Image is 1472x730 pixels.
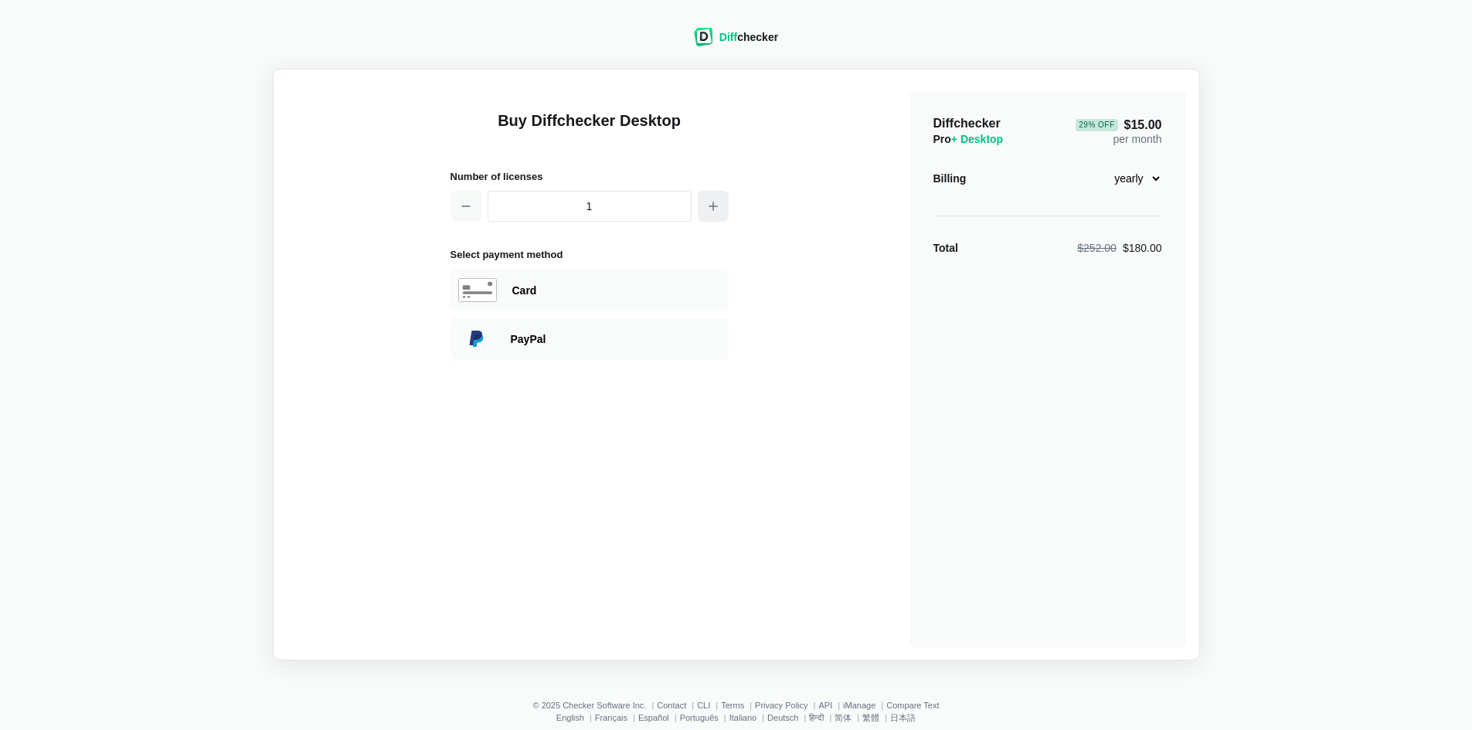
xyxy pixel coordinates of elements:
[933,171,967,186] div: Billing
[680,713,719,722] a: Português
[862,713,879,722] a: 繁體
[755,701,807,710] a: Privacy Policy
[886,701,939,710] a: Compare Text
[719,31,737,43] span: Diff
[532,701,657,710] li: © 2025 Checker Software Inc.
[933,242,958,254] strong: Total
[835,713,852,722] a: 简体
[450,246,729,263] h2: Select payment method
[488,191,692,222] input: 1
[818,701,832,710] a: API
[694,36,778,49] a: Diffchecker logoDiffchecker
[450,269,729,311] div: Paying with Card
[512,283,721,298] div: Paying with Card
[933,117,1001,130] span: Diffchecker
[556,713,584,722] a: English
[843,701,875,710] a: iManage
[657,701,686,710] a: Contact
[721,701,744,710] a: Terms
[450,110,729,150] h1: Buy Diffchecker Desktop
[729,713,756,722] a: Italiano
[1077,240,1161,256] div: $180.00
[890,713,916,722] a: 日本語
[638,713,669,722] a: Español
[595,713,627,722] a: Français
[1077,242,1117,254] span: $252.00
[1076,116,1161,147] div: per month
[1076,119,1161,131] span: $15.00
[1076,119,1117,131] div: 29 % Off
[809,713,824,722] a: हिन्दी
[697,701,710,710] a: CLI
[450,168,729,185] h2: Number of licenses
[719,29,778,45] div: checker
[694,28,713,46] img: Diffchecker logo
[450,317,729,360] div: Paying with PayPal
[767,713,798,722] a: Deutsch
[951,133,1003,145] span: + Desktop
[933,133,1004,145] span: Pro
[511,331,721,347] div: Paying with PayPal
